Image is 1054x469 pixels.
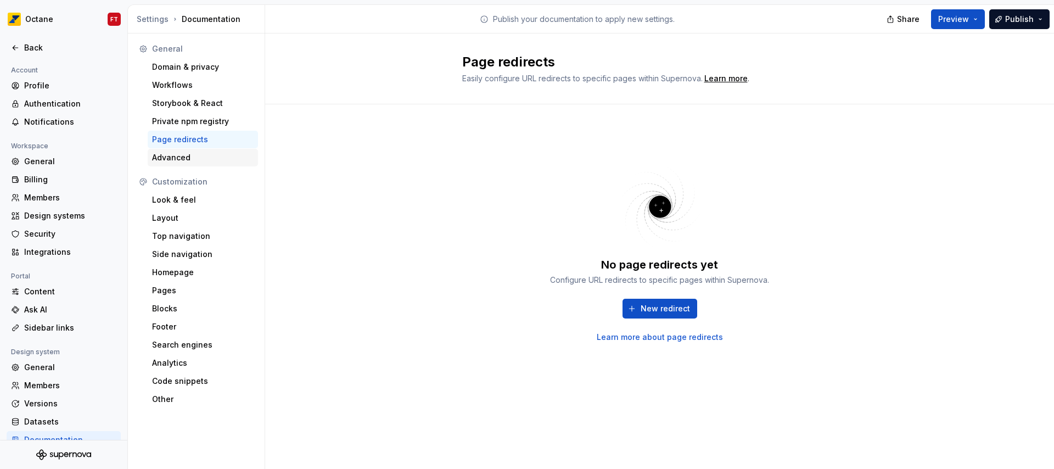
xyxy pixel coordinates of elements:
[7,153,121,170] a: General
[152,176,254,187] div: Customization
[148,191,258,209] a: Look & feel
[148,76,258,94] a: Workflows
[152,394,254,405] div: Other
[152,43,254,54] div: General
[989,9,1050,29] button: Publish
[148,318,258,336] a: Footer
[24,98,116,109] div: Authentication
[152,116,254,127] div: Private npm registry
[7,77,121,94] a: Profile
[597,332,723,343] a: Learn more about page redirects
[897,14,920,25] span: Share
[2,7,125,31] button: OctaneFT
[24,174,116,185] div: Billing
[7,64,42,77] div: Account
[152,303,254,314] div: Blocks
[24,380,116,391] div: Members
[7,139,53,153] div: Workspace
[148,227,258,245] a: Top navigation
[938,14,969,25] span: Preview
[7,189,121,206] a: Members
[703,75,749,83] span: .
[152,213,254,224] div: Layout
[601,257,718,272] div: No page redirects yet
[148,58,258,76] a: Domain & privacy
[152,152,254,163] div: Advanced
[7,319,121,337] a: Sidebar links
[7,395,121,412] a: Versions
[148,336,258,354] a: Search engines
[148,149,258,166] a: Advanced
[7,225,121,243] a: Security
[24,362,116,373] div: General
[550,275,769,286] div: Configure URL redirects to specific pages within Supernova.
[7,207,121,225] a: Design systems
[7,95,121,113] a: Authentication
[7,431,121,449] a: Documentation
[24,286,116,297] div: Content
[24,210,116,221] div: Design systems
[148,94,258,112] a: Storybook & React
[148,390,258,408] a: Other
[137,14,260,25] div: Documentation
[148,209,258,227] a: Layout
[24,42,116,53] div: Back
[152,249,254,260] div: Side navigation
[152,339,254,350] div: Search engines
[7,171,121,188] a: Billing
[110,15,118,24] div: FT
[148,354,258,372] a: Analytics
[148,264,258,281] a: Homepage
[881,9,927,29] button: Share
[493,14,675,25] p: Publish your documentation to apply new settings.
[152,358,254,369] div: Analytics
[152,194,254,205] div: Look & feel
[1005,14,1034,25] span: Publish
[462,74,703,83] span: Easily configure URL redirects to specific pages within Supernova.
[8,13,21,26] img: e8093afa-4b23-4413-bf51-00cde92dbd3f.png
[24,398,116,409] div: Versions
[152,134,254,145] div: Page redirects
[25,14,53,25] div: Octane
[24,80,116,91] div: Profile
[152,231,254,242] div: Top navigation
[148,282,258,299] a: Pages
[137,14,169,25] button: Settings
[148,131,258,148] a: Page redirects
[36,449,91,460] svg: Supernova Logo
[24,322,116,333] div: Sidebar links
[7,243,121,261] a: Integrations
[148,113,258,130] a: Private npm registry
[148,372,258,390] a: Code snippets
[152,376,254,387] div: Code snippets
[7,413,121,431] a: Datasets
[24,156,116,167] div: General
[7,301,121,319] a: Ask AI
[152,285,254,296] div: Pages
[148,245,258,263] a: Side navigation
[24,434,116,445] div: Documentation
[24,247,116,258] div: Integrations
[24,228,116,239] div: Security
[7,283,121,300] a: Content
[7,359,121,376] a: General
[24,116,116,127] div: Notifications
[152,80,254,91] div: Workflows
[7,377,121,394] a: Members
[462,53,844,71] h2: Page redirects
[148,300,258,317] a: Blocks
[152,62,254,72] div: Domain & privacy
[641,303,690,314] span: New redirect
[152,267,254,278] div: Homepage
[152,321,254,332] div: Footer
[24,416,116,427] div: Datasets
[7,39,121,57] a: Back
[7,270,35,283] div: Portal
[704,73,748,84] a: Learn more
[24,192,116,203] div: Members
[152,98,254,109] div: Storybook & React
[7,113,121,131] a: Notifications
